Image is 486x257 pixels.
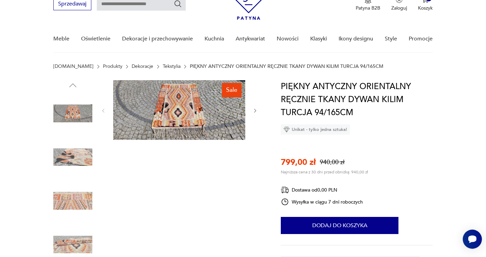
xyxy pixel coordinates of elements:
[53,64,93,69] a: [DOMAIN_NAME]
[385,26,397,52] a: Style
[281,169,368,175] p: Najniższa cena z 30 dni przed obniżką: 940,00 zł
[463,230,482,249] iframe: Smartsupp widget button
[53,181,92,220] img: Zdjęcie produktu PIĘKNY ANTYCZNY ORIENTALNY RĘCZNIE TKANY DYWAN KILIM TURCJA 94/165CM
[310,26,327,52] a: Klasyki
[281,198,363,206] div: Wysyłka w ciągu 7 dni roboczych
[53,94,92,133] img: Zdjęcie produktu PIĘKNY ANTYCZNY ORIENTALNY RĘCZNIE TKANY DYWAN KILIM TURCJA 94/165CM
[205,26,224,52] a: Kuchnia
[53,2,91,7] a: Sprzedawaj
[81,26,110,52] a: Oświetlenie
[132,64,153,69] a: Dekoracje
[284,126,290,133] img: Ikona diamentu
[356,5,380,11] p: Patyna B2B
[53,26,69,52] a: Meble
[113,80,245,140] img: Zdjęcie produktu PIĘKNY ANTYCZNY ORIENTALNY RĘCZNIE TKANY DYWAN KILIM TURCJA 94/165CM
[222,83,241,97] div: Sale
[281,124,350,135] div: Unikat - tylko jedna sztuka!
[281,80,432,119] h1: PIĘKNY ANTYCZNY ORIENTALNY RĘCZNIE TKANY DYWAN KILIM TURCJA 94/165CM
[320,158,344,167] p: 940,00 zł
[103,64,122,69] a: Produkty
[391,5,407,11] p: Zaloguj
[281,186,289,194] img: Ikona dostawy
[339,26,373,52] a: Ikony designu
[281,157,316,168] p: 799,00 zł
[236,26,265,52] a: Antykwariat
[53,138,92,177] img: Zdjęcie produktu PIĘKNY ANTYCZNY ORIENTALNY RĘCZNIE TKANY DYWAN KILIM TURCJA 94/165CM
[122,26,193,52] a: Dekoracje i przechowywanie
[418,5,433,11] p: Koszyk
[281,217,398,234] button: Dodaj do koszyka
[163,64,181,69] a: Tekstylia
[190,64,383,69] p: PIĘKNY ANTYCZNY ORIENTALNY RĘCZNIE TKANY DYWAN KILIM TURCJA 94/165CM
[409,26,433,52] a: Promocje
[281,186,363,194] div: Dostawa od 0,00 PLN
[277,26,299,52] a: Nowości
